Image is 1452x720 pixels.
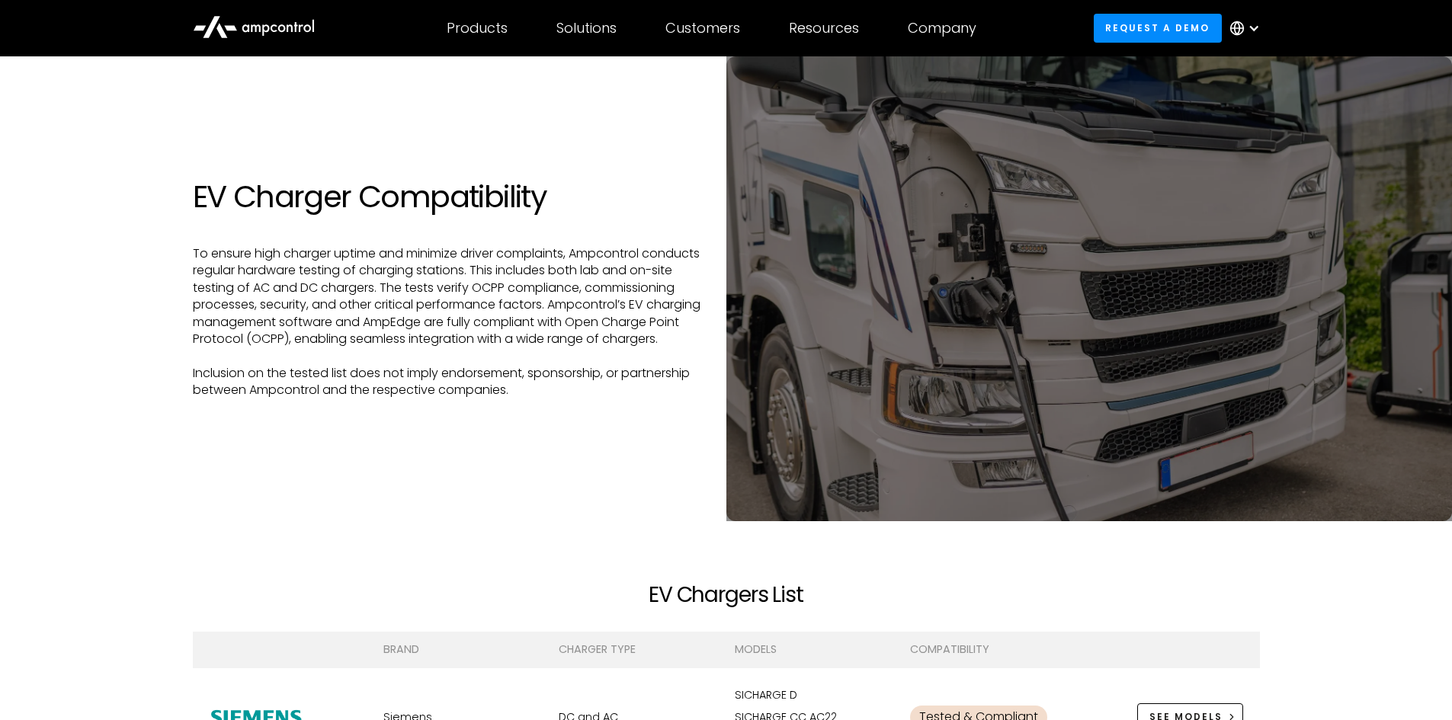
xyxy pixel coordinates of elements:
[193,178,711,215] h1: EV Charger Compatibility
[559,641,716,658] div: Charger Type
[789,20,859,37] div: Resources
[556,20,617,37] div: Solutions
[665,20,740,37] div: Customers
[447,20,508,37] div: Products
[1094,14,1222,42] a: Request a demo
[383,641,540,658] div: Brand
[908,20,976,37] div: Company
[193,245,711,399] p: To ensure high charger uptime and minimize driver complaints, Ampcontrol conducts regular hardwar...
[735,641,892,658] div: Models
[494,582,957,608] h2: EV Chargers List
[910,641,1067,658] div: Compatibility
[735,686,859,703] div: SICHARGE D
